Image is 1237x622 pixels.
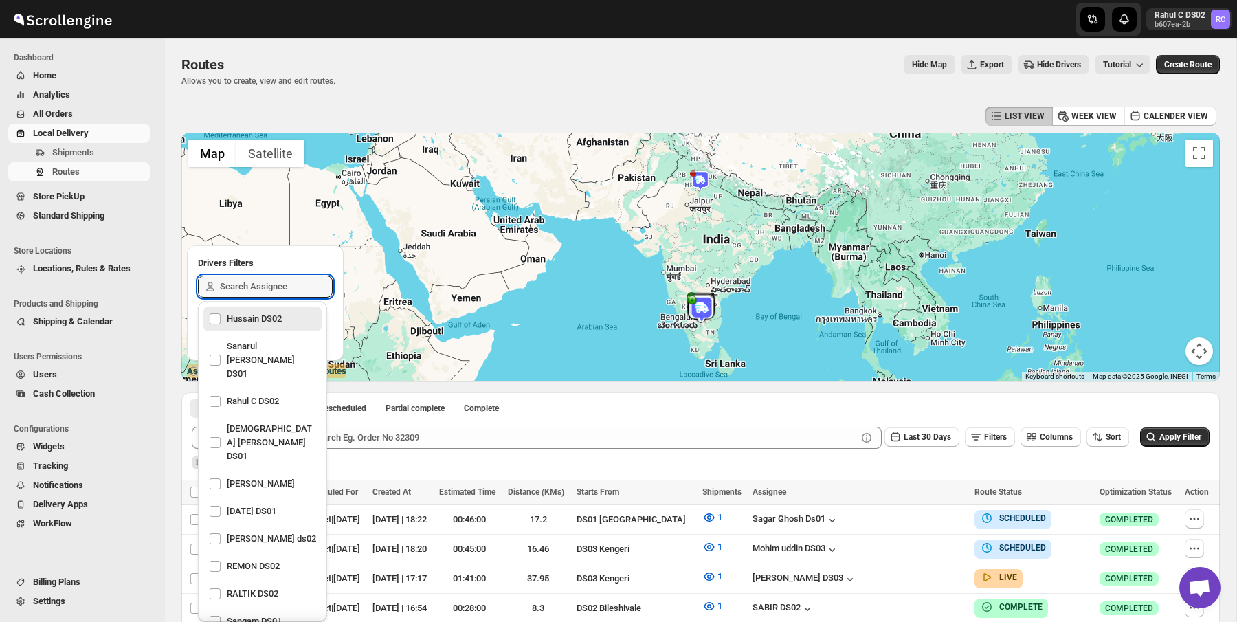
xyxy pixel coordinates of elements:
b: LIVE [999,573,1017,582]
span: Widgets [33,441,65,452]
button: SABIR DS02 [753,602,814,616]
span: Estimated Time [439,487,495,497]
div: 00:46:00 [439,513,500,526]
button: Map action label [904,55,955,74]
div: Open chat [1179,567,1221,608]
p: b607ea-2b [1155,21,1205,29]
span: Delivery Apps [33,499,88,509]
button: Delivery Apps [8,495,150,514]
span: Analytics [33,89,70,100]
li: Hussain DS02 [198,307,327,331]
button: Mohim uddin DS03 [753,543,839,557]
button: All routes [190,399,216,418]
span: Tutorial [1103,60,1131,69]
img: ScrollEngine [11,2,114,36]
span: Rescheduled [319,403,366,414]
span: Tracking [33,460,68,471]
button: Create Route [1156,55,1220,74]
button: Routes [8,162,150,181]
span: Users [33,369,57,379]
span: Local Delivery [33,128,89,138]
button: COMPLETE [980,600,1043,614]
span: Action [1185,487,1209,497]
span: Configurations [14,423,155,434]
span: CALENDER VIEW [1144,111,1208,122]
li: Rahul C DS02 [198,386,327,414]
div: Sagar Ghosh Ds01 [753,513,839,527]
span: Hide Drivers [1037,59,1081,70]
span: Scheduled For [305,487,358,497]
span: 14-Oct | [DATE] [305,514,360,524]
span: Partial complete [386,403,445,414]
span: 14-Oct | [DATE] [305,603,360,613]
b: SCHEDULED [999,543,1046,553]
span: Routes [181,56,224,73]
span: COMPLETED [1105,603,1153,614]
label: Assignee can be tracked for LIVE routes [187,364,346,378]
button: Shipments [8,143,150,162]
span: 1 [717,601,722,611]
div: [DATE] | 18:22 [372,513,431,526]
div: 00:45:00 [439,542,500,556]
span: 1 [717,542,722,552]
span: Columns [1040,432,1073,442]
button: Sort [1086,427,1129,447]
b: SCHEDULED [999,513,1046,523]
div: 16.46 [508,542,568,556]
button: Show satellite imagery [236,140,304,167]
span: Billing Plans [33,577,80,587]
button: LIVE [980,570,1017,584]
button: Tutorial [1095,55,1150,74]
span: Distance (KMs) [508,487,564,497]
button: Hide Drivers [1018,55,1089,74]
span: Rahul C DS02 [1211,10,1230,29]
p: Allows you to create, view and edit routes. [181,76,335,87]
button: Billing Plans [8,573,150,592]
span: 1 [717,512,722,522]
button: 1 [694,595,731,617]
button: Map camera controls [1185,337,1213,365]
span: 14-Oct | [DATE] [305,573,360,584]
a: Open this area in Google Maps (opens a new window) [185,364,230,381]
span: Shipments [52,147,94,157]
button: Filters [965,427,1015,447]
span: Users Permissions [14,351,155,362]
h2: Drivers Filters [198,256,333,270]
button: Cash Collection [8,384,150,403]
span: Filters [984,432,1007,442]
li: Islam Laskar DS01 [198,414,327,469]
li: RALTIK DS02 [198,579,327,606]
span: Map data ©2025 Google, INEGI [1093,373,1188,380]
span: WEEK VIEW [1071,111,1117,122]
button: Users [8,365,150,384]
button: Toggle fullscreen view [1185,140,1213,167]
button: Show street map [188,140,236,167]
button: Notifications [8,476,150,495]
span: Last 30 Days [196,458,243,467]
button: WorkFlow [8,514,150,533]
img: Google [185,364,230,381]
span: Last 30 Days [904,432,951,442]
button: 1 [694,536,731,558]
input: Search Assignee [220,276,333,298]
button: Columns [1021,427,1081,447]
button: Tracking [8,456,150,476]
div: [DATE] | 17:17 [372,572,431,586]
li: Vikas Rathod [198,469,327,496]
button: Locations, Rules & Rates [8,259,150,278]
span: 1 [717,571,722,581]
li: REMON DS02 [198,551,327,579]
button: 1 [694,566,731,588]
div: DS03 Kengeri [577,542,693,556]
span: Starts From [577,487,619,497]
button: Keyboard shortcuts [1025,372,1084,381]
span: LIST VIEW [1005,111,1045,122]
button: Apply Filter [1140,427,1210,447]
span: Store PickUp [33,191,85,201]
span: Create Route [1164,59,1212,70]
div: [DATE] | 16:54 [372,601,431,615]
span: Complete [464,403,499,414]
span: Locations, Rules & Rates [33,263,131,274]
